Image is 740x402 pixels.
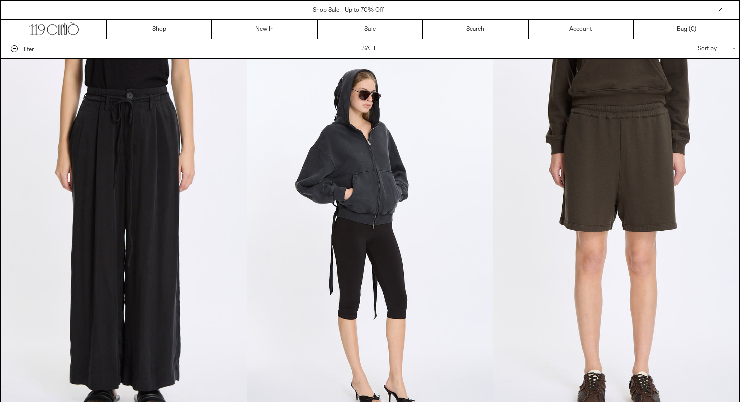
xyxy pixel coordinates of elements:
[212,20,317,39] a: New In
[691,25,696,34] span: )
[313,6,384,14] a: Shop Sale - Up to 70% Off
[20,45,34,52] span: Filter
[318,20,423,39] a: Sale
[691,25,694,33] span: 0
[529,20,634,39] a: Account
[423,20,528,39] a: Search
[639,39,729,58] div: Sort by
[107,20,212,39] a: Shop
[634,20,739,39] a: Bag ()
